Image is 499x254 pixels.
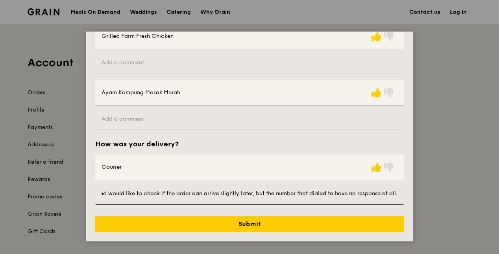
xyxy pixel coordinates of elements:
div: Ayam Kampung Masak Merah [102,89,180,97]
button: Submit [95,216,404,232]
input: Add a comment [95,183,404,205]
input: Add a comment [95,109,404,130]
div: Grilled Farm Fresh Chicken [102,32,174,40]
div: Courier [102,163,122,171]
input: Add a comment [95,52,404,74]
h2: How was your delivery? [95,140,179,148]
